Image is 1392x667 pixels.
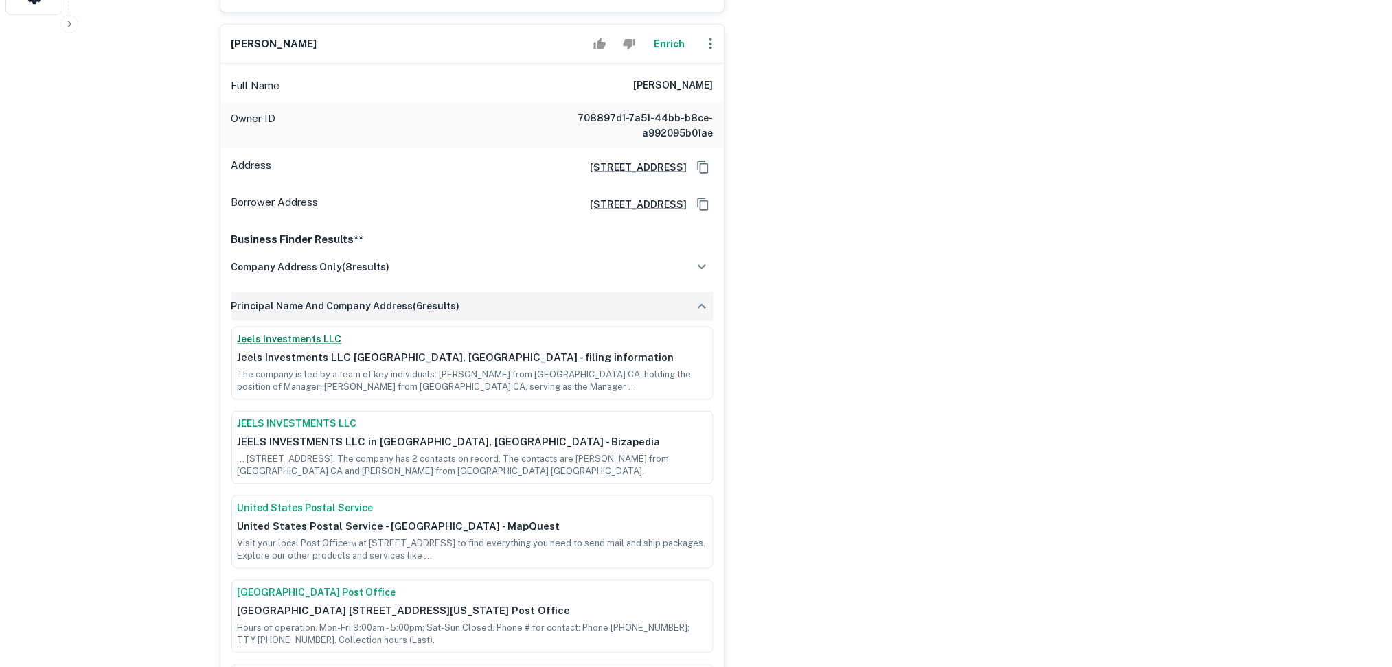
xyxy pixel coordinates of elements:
[238,622,707,647] p: Hours of operation. Mon-Fri 9:00am - 5:00pm; Sat-Sun Closed. Phone # for contact: Phone [PHONE_NU...
[231,36,317,52] h6: [PERSON_NAME]
[588,30,612,58] button: Accept
[238,538,707,563] p: Visit your local Post Office™ at [STREET_ADDRESS] to find everything you need to send mail and sh...
[231,231,714,248] p: Business Finder Results**
[231,110,276,141] p: Owner ID
[238,417,707,432] a: JEELS INVESTMENTS LLC
[238,434,707,451] p: JEELS INVESTMENTS LLC in [GEOGRAPHIC_DATA], [GEOGRAPHIC_DATA] - Bizapedia
[238,586,707,600] a: [GEOGRAPHIC_DATA] Post Office
[648,30,692,58] button: Enrich
[549,110,714,141] h6: 708897d1-7a51-44bb-b8ce-a992095b01ae
[231,259,390,274] h6: company address only ( 8 results)
[238,519,707,535] p: United States Postal Service - [GEOGRAPHIC_DATA] - MapQuest
[231,157,272,178] p: Address
[238,502,707,516] a: United States Postal Service
[231,299,460,314] h6: principal name and company address ( 6 results)
[238,603,707,620] p: [GEOGRAPHIC_DATA] [STREET_ADDRESS][US_STATE] Post Office
[693,157,714,178] button: Copy Address
[580,197,687,212] a: [STREET_ADDRESS]
[617,30,641,58] button: Reject
[238,369,707,394] p: The company is led by a team of key individuals: [PERSON_NAME] from [GEOGRAPHIC_DATA] CA, holding...
[238,454,707,478] p: ... [STREET_ADDRESS]. The company has 2 contacts on record. The contacts are [PERSON_NAME] from [...
[231,194,319,215] p: Borrower Address
[231,78,280,94] p: Full Name
[238,333,707,347] a: Jeels Investments LLC
[1323,557,1392,623] iframe: Chat Widget
[634,78,714,94] h6: [PERSON_NAME]
[580,160,687,175] a: [STREET_ADDRESS]
[693,194,714,215] button: Copy Address
[238,350,707,366] p: Jeels Investments LLC [GEOGRAPHIC_DATA], [GEOGRAPHIC_DATA] - filing information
